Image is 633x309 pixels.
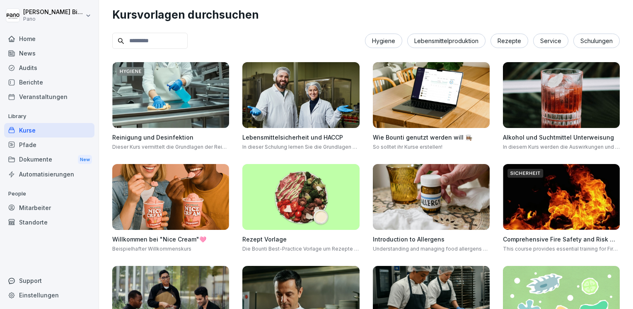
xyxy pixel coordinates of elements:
p: [PERSON_NAME] Bieg [23,9,84,16]
p: People [4,187,94,200]
div: Dokumente [4,152,94,167]
div: Hygiene [365,34,402,48]
img: foxua5kpv17jml0j7mk1esed.png [503,164,620,230]
h4: Willkommen bei "Nice Cream"🩷 [112,235,229,244]
h4: Comprehensive Fire Safety and Risk Management [503,235,620,244]
img: dxikevl05c274fqjcx4fmktu.png [373,164,490,230]
a: Audits [4,60,94,75]
a: Automatisierungen [4,167,94,181]
p: Understanding and managing food allergens are crucial in the hospitality industry to ensure the s... [373,245,490,253]
h1: Kursvorlagen durchsuchen [112,7,620,23]
img: r9f294wq4cndzvq6mzt1bbrd.png [503,62,620,128]
p: Pano [23,16,84,22]
p: Dieser Kurs vermittelt die Grundlagen der Reinigung und Desinfektion in der Lebensmittelproduktion. [112,143,229,151]
p: In dieser Schulung lernen Sie die Grundlagen der Lebensmittelsicherheit und des HACCP-Systems ken... [242,143,359,151]
a: Home [4,31,94,46]
p: In diesem Kurs werden die Auswirkungen und Risiken von [MEDICAL_DATA], Rauchen, Medikamenten und ... [503,143,620,151]
a: DokumenteNew [4,152,94,167]
p: So solltet ihr Kurse erstellen! [373,143,490,151]
div: New [78,155,92,164]
img: b3scv1ka9fo4r8z7pnfn70nb.png [242,164,359,230]
img: fznu17m1ob8tvsr7inydjegy.png [112,164,229,230]
a: Berichte [4,75,94,89]
div: Support [4,273,94,288]
p: This course provides essential training for Fire Marshals, covering fire safety risk assessment, ... [503,245,620,253]
a: Standorte [4,215,94,229]
h4: Introduction to Allergens [373,235,490,244]
div: Schulungen [573,34,620,48]
a: Veranstaltungen [4,89,94,104]
a: Kurse [4,123,94,138]
div: Lebensmittelproduktion [407,34,486,48]
h4: Alkohol und Suchtmittel Unterweisung [503,133,620,142]
p: Library [4,110,94,123]
img: np8timnq3qj8z7jdjwtlli73.png [242,62,359,128]
p: Beispielhafter Willkommenskurs [112,245,229,253]
div: Service [533,34,568,48]
p: Die Bounti Best-Practice Vorlage um Rezepte zu vermitteln. Anschaulich, einfach und spielerisch. 🥗 [242,245,359,253]
h4: Rezept Vorlage [242,235,359,244]
h4: Lebensmittelsicherheit und HACCP [242,133,359,142]
a: News [4,46,94,60]
img: bqcw87wt3eaim098drrkbvff.png [373,62,490,128]
h4: Wie Bounti genutzt werden will 👩🏽‍🍳 [373,133,490,142]
a: Mitarbeiter [4,200,94,215]
a: Einstellungen [4,288,94,302]
img: hqs2rtymb8uaablm631q6ifx.png [112,62,229,128]
h4: Reinigung und Desinfektion [112,133,229,142]
a: Pfade [4,138,94,152]
div: Rezepte [490,34,528,48]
